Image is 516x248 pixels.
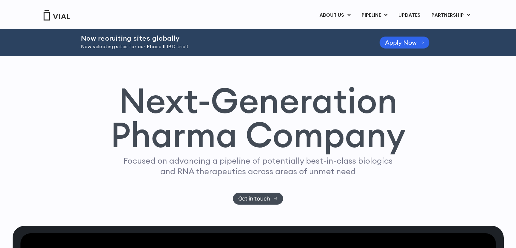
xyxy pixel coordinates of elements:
[81,43,363,51] p: Now selecting sites for our Phase II IBD trial!
[356,10,393,21] a: PIPELINEMenu Toggle
[314,10,356,21] a: ABOUT USMenu Toggle
[43,10,70,20] img: Vial Logo
[385,40,417,45] span: Apply Now
[238,196,270,201] span: Get in touch
[380,37,430,49] a: Apply Now
[233,193,283,205] a: Get in touch
[81,35,363,42] h2: Now recruiting sites globally
[110,83,406,152] h1: Next-Generation Pharma Company
[426,10,476,21] a: PARTNERSHIPMenu Toggle
[393,10,426,21] a: UPDATES
[121,155,396,177] p: Focused on advancing a pipeline of potentially best-in-class biologics and RNA therapeutics acros...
